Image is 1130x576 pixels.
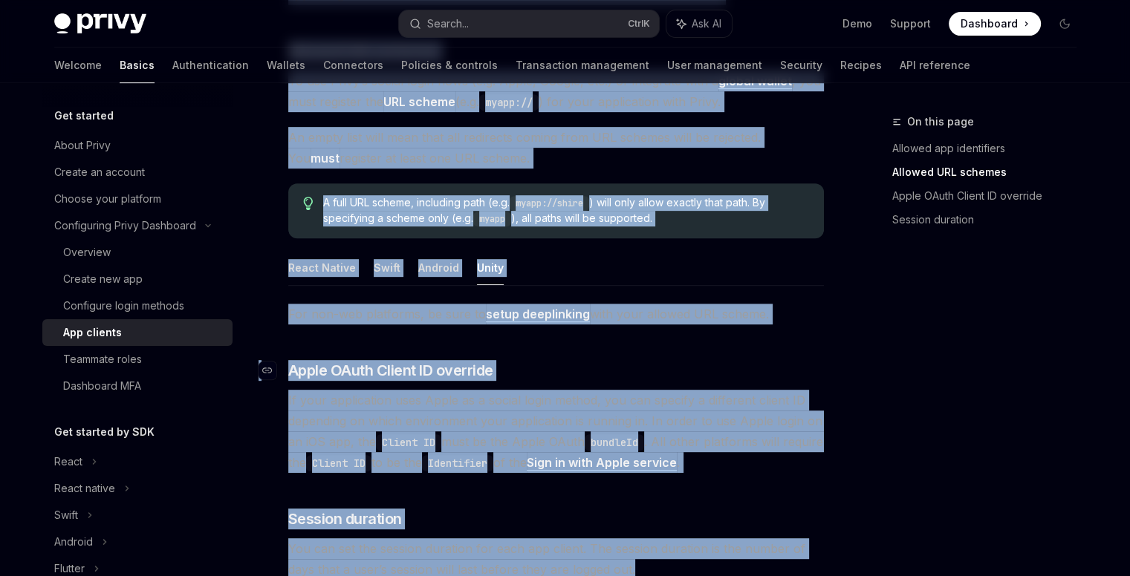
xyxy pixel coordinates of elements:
[54,48,102,83] a: Welcome
[42,319,233,346] a: App clients
[1053,12,1077,36] button: Toggle dark mode
[427,15,469,33] div: Search...
[892,184,1088,208] a: Apple OAuth Client ID override
[63,243,111,261] div: Overview
[63,324,122,341] div: App clients
[892,160,1088,184] a: Allowed URL schemes
[54,107,114,125] h5: Get started
[288,127,824,168] span: An empty list will mean that all redirects coming from URL schemes will be rejected. You register...
[473,212,511,226] code: myapp
[288,390,824,473] span: If your application uses Apple as a social login method, you can specify a different client ID de...
[54,480,115,497] div: React native
[628,18,650,30] span: Ctrl K
[890,16,931,31] a: Support
[374,250,400,285] button: Swift
[900,48,970,83] a: API reference
[477,250,504,285] button: Unity
[54,217,196,235] div: Configuring Privy Dashboard
[288,360,493,381] span: Apple OAuth Client ID override
[42,239,233,266] a: Overview
[949,12,1041,36] a: Dashboard
[323,195,808,226] span: A full URL scheme, including path (e.g. ) will only allow exactly that path. By specifying a sche...
[54,13,146,34] img: dark logo
[288,508,402,529] span: Session duration
[63,377,141,395] div: Dashboard MFA
[172,48,249,83] a: Authentication
[383,94,455,109] strong: URL scheme
[288,250,356,285] button: React Native
[399,10,659,37] button: Search...CtrlK
[54,506,78,524] div: Swift
[516,48,649,83] a: Transaction management
[306,455,371,471] code: Client ID
[42,159,233,186] a: Create an account
[311,151,340,166] strong: must
[54,163,145,181] div: Create an account
[63,297,184,315] div: Configure login methods
[54,137,111,154] div: About Privy
[42,132,233,159] a: About Privy
[692,16,721,31] span: Ask AI
[42,373,233,399] a: Dashboard MFA
[780,48,822,83] a: Security
[42,266,233,292] a: Create new app
[667,48,762,83] a: User management
[418,250,459,285] button: Android
[323,48,383,83] a: Connectors
[54,190,161,208] div: Choose your platform
[376,434,441,451] code: Client ID
[42,186,233,212] a: Choose your platform
[259,360,288,381] a: Navigate to header
[54,533,93,551] div: Android
[120,48,155,83] a: Basics
[961,16,1018,31] span: Dashboard
[54,453,82,471] div: React
[288,71,824,112] span: To use Privy’s social login flows (e.g. Apple, Google, etc.) or integrate with a , you must regis...
[842,16,872,31] a: Demo
[42,346,233,373] a: Teammate roles
[42,292,233,319] a: Configure login methods
[892,137,1088,160] a: Allowed app identifiers
[63,270,143,288] div: Create new app
[267,48,305,83] a: Wallets
[486,307,590,322] a: setup deeplinking
[840,48,882,83] a: Recipes
[907,113,974,131] span: On this page
[54,423,155,441] h5: Get started by SDK
[303,197,314,210] svg: Tip
[892,208,1088,232] a: Session duration
[63,350,142,368] div: Teammate roles
[510,196,589,211] code: myapp://shire
[422,455,493,471] code: Identifier
[288,304,824,324] span: For non-web platforms, be sure to with your allowed URL scheme.
[479,94,539,111] code: myapp://
[527,455,677,471] a: Sign in with Apple service
[401,48,498,83] a: Policies & controls
[585,434,644,451] code: bundleId
[666,10,732,37] button: Ask AI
